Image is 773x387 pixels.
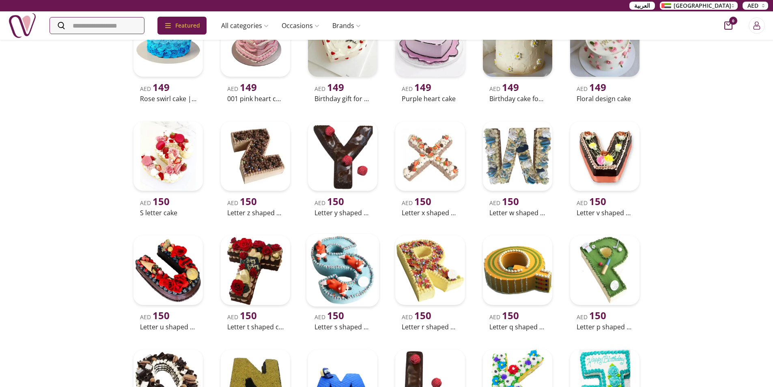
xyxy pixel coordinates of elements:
h2: Birthday gift for wife [314,94,371,104]
h2: Letter u shaped cake [140,322,196,332]
span: 150 [240,195,257,208]
h2: Rose swirl cake | signature cake 3 [140,94,196,104]
span: AED [577,313,606,321]
h2: Letter r shaped cake [402,322,458,332]
input: Search [50,17,144,34]
img: uae-gifts-Letter U Shaped Cake [133,236,203,305]
h2: Letter z shaped cake [227,208,284,218]
span: 149 [502,80,519,94]
img: uae-gifts-Letter Y Shaped Cake [308,121,377,191]
img: uae-gifts-Letter T Shaped Cake [221,236,290,305]
span: AED [227,199,257,207]
a: All categories [215,17,275,34]
span: 150 [589,309,606,322]
div: Featured [157,17,207,35]
span: AED [747,2,758,10]
a: uae-gifts-Letter V Shaped CakeAED 150Letter v shaped cake [567,118,643,219]
span: 150 [414,309,431,322]
img: Arabic_dztd3n.png [661,3,671,8]
span: AED [227,313,257,321]
span: 149 [153,80,170,94]
span: 150 [327,195,344,208]
img: uae-gifts-Floral design cake [570,7,640,76]
a: uae-gifts-Letter S Shaped CakeAED 150Letter s shaped cake [305,232,381,333]
a: uae-gifts-Birthday cake for your loveAED 149Birthday cake for your love [480,4,556,105]
a: uae-gifts-Birthday Gift for WifeAED 149Birthday gift for wife [305,4,381,105]
button: AED [743,2,768,10]
span: AED [489,85,519,93]
img: uae-gifts-Letter Z Shaped Cake [221,121,290,191]
span: AED [140,313,170,321]
img: uae-gifts-Letter P Shaped Cake [570,236,640,305]
span: AED [314,199,344,207]
a: uae-gifts-Floral design cakeAED 149Floral design cake [567,4,643,105]
img: uae-gifts-Rose Swirl Cake | Signature Cake 3 [133,7,203,76]
span: AED [489,313,519,321]
span: 150 [589,195,606,208]
button: cart-button [724,22,732,30]
h2: Letter s shaped cake [314,322,371,332]
span: AED [577,199,606,207]
span: AED [140,85,170,93]
h2: Letter q shaped cake [489,322,546,332]
span: 150 [502,309,519,322]
img: uae-gifts-Letter S Shaped Cake [306,234,379,307]
img: Nigwa-uae-gifts [8,11,37,40]
a: uae-gifts-Purple Heart CakeAED 149Purple heart cake [392,4,468,105]
span: AED [489,199,519,207]
a: uae-gifts-Letter Z Shaped CakeAED 150Letter z shaped cake [217,118,293,219]
span: AED [314,85,344,93]
h2: S letter cake [140,208,196,218]
img: uae-gifts-S letter cake [133,121,203,191]
span: العربية [634,2,650,10]
a: uae-gifts-Rose Swirl Cake | Signature Cake 3AED 149Rose swirl cake | signature cake 3 [130,4,206,105]
a: uae-gifts-Letter U Shaped CakeAED 150Letter u shaped cake [130,232,206,333]
h2: Purple heart cake [402,94,458,104]
h2: Floral design cake [577,94,633,104]
span: 0 [729,17,737,25]
span: AED [402,313,431,321]
a: uae-gifts-Letter Y Shaped CakeAED 150Letter y shaped cake [305,118,381,219]
a: uae-gifts-Letter T Shaped CakeAED 150Letter t shaped cake [217,232,293,333]
h2: Letter p shaped cake [577,322,633,332]
img: uae-gifts-Birthday Gift for Wife [308,7,377,76]
button: Login [749,17,765,34]
h2: Letter v shaped cake [577,208,633,218]
img: uae-gifts-Letter Q Shaped Cake [483,236,552,305]
span: 149 [589,80,606,94]
img: uae-gifts-Letter W Shaped Cake [483,121,552,191]
img: uae-gifts-001 pink heart cake [221,7,290,76]
span: AED [227,85,257,93]
span: AED [402,199,431,207]
span: AED [140,199,170,207]
h2: 001 pink heart cake [227,94,284,104]
a: uae-gifts-Letter W Shaped CakeAED 150Letter w shaped cake [480,118,556,219]
span: 150 [327,309,344,322]
span: 150 [153,309,170,322]
img: uae-gifts-Birthday cake for your love [483,7,552,76]
span: 150 [414,195,431,208]
a: uae-gifts-S letter cakeAED 150S letter cake [130,118,206,219]
button: [GEOGRAPHIC_DATA] [660,2,738,10]
img: uae-gifts-Letter X Shaped Cake [395,121,465,191]
img: uae-gifts-Letter R Shaped Cake [395,236,465,305]
span: 150 [153,195,170,208]
a: uae-gifts-001 pink heart cakeAED 149001 pink heart cake [217,4,293,105]
a: uae-gifts-Letter R Shaped CakeAED 150Letter r shaped cake [392,232,468,333]
img: uae-gifts-Purple Heart Cake [395,7,465,76]
h2: Birthday cake for your love [489,94,546,104]
a: uae-gifts-Letter P Shaped CakeAED 150Letter p shaped cake [567,232,643,333]
span: 150 [240,309,257,322]
h2: Letter x shaped cake [402,208,458,218]
a: Occasions [275,17,326,34]
span: 149 [240,80,257,94]
h2: Letter w shaped cake [489,208,546,218]
span: 149 [414,80,431,94]
a: uae-gifts-Letter X Shaped CakeAED 150Letter x shaped cake [392,118,468,219]
span: AED [577,85,606,93]
a: Brands [326,17,367,34]
span: AED [314,313,344,321]
h2: Letter t shaped cake [227,322,284,332]
img: uae-gifts-Letter V Shaped Cake [570,121,640,191]
span: [GEOGRAPHIC_DATA] [674,2,731,10]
